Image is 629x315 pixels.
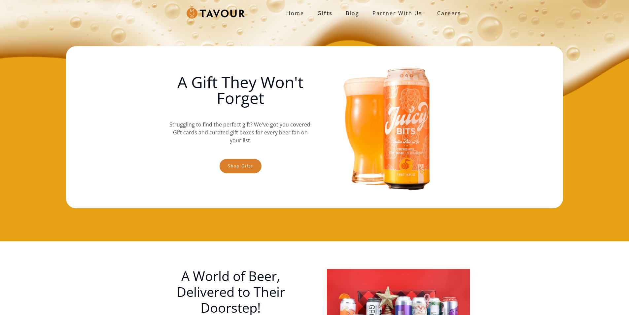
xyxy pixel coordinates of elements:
a: Gifts [311,7,339,20]
a: Careers [429,4,466,22]
a: Shop gifts [220,159,262,173]
a: Home [280,7,311,20]
strong: Home [286,10,304,17]
a: Blog [339,7,366,20]
strong: Careers [437,7,461,20]
p: Struggling to find the perfect gift? We've got you covered. Gift cards and curated gift boxes for... [169,114,312,151]
a: partner with us [366,7,429,20]
h1: A Gift They Won't Forget [169,74,312,106]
